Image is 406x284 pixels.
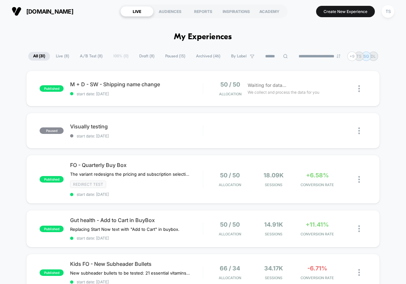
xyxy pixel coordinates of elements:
span: Live ( 8 ) [51,52,74,61]
span: Gut health - Add to Cart in BuyBox [70,217,203,223]
div: REPORTS [187,6,220,17]
span: Redirect Test [70,181,106,188]
img: close [358,225,360,232]
span: Replacing Start Now text with "Add to Cart" in buybox. [70,227,179,232]
span: +6.58% [306,172,329,179]
span: 14.91k [264,221,283,228]
span: Allocation [219,276,241,280]
span: 50 / 50 [220,81,240,88]
span: published [40,176,64,183]
span: Kids FO - New Subheader Bullets [70,261,203,267]
span: Sessions [253,232,294,236]
span: -6.71% [307,265,327,272]
span: Archived ( 46 ) [191,52,225,61]
span: CONVERSION RATE [297,183,338,187]
span: Sessions [253,276,294,280]
span: CONVERSION RATE [297,232,338,236]
span: start date: [DATE] [70,91,203,96]
span: 18.09k [264,172,284,179]
span: 50 / 50 [220,221,240,228]
button: Create New Experience [316,6,375,17]
img: close [358,269,360,276]
span: New subheader bullets to be tested: 21 essential vitamins from 100% organic fruits & veggiesSuppo... [70,270,191,276]
img: Visually logo [12,6,21,16]
div: ACADEMY [253,6,286,17]
span: 50 / 50 [220,172,240,179]
span: +11.41% [306,221,329,228]
span: paused [40,127,64,134]
span: [DOMAIN_NAME] [26,8,73,15]
span: The variant redesigns the pricing and subscription selection interface by introducing a more stru... [70,172,191,177]
span: All ( 31 ) [28,52,50,61]
span: Allocation [219,92,241,96]
span: Draft ( 8 ) [134,52,159,61]
img: close [358,85,360,92]
span: Sessions [253,183,294,187]
span: A/B Test ( 8 ) [75,52,107,61]
span: start date: [DATE] [70,192,203,197]
span: CONVERSION RATE [297,276,338,280]
span: start date: [DATE] [70,134,203,138]
span: M + D - SW - Shipping name change [70,81,203,88]
div: TS [382,5,394,18]
span: start date: [DATE] [70,236,203,241]
span: published [40,85,64,92]
span: Allocation [219,183,241,187]
button: [DOMAIN_NAME] [10,6,75,17]
img: close [358,176,360,183]
p: TS [356,54,362,59]
span: published [40,269,64,276]
div: + 9 [347,52,357,61]
p: SG [363,54,369,59]
span: published [40,226,64,232]
span: Waiting for data... [248,82,286,89]
span: 34.17k [264,265,283,272]
img: close [358,127,360,134]
div: INSPIRATIONS [220,6,253,17]
div: LIVE [120,6,154,17]
div: AUDIENCES [154,6,187,17]
img: end [337,54,340,58]
span: Allocation [219,232,241,236]
span: Paused ( 15 ) [160,52,190,61]
button: TS [380,5,396,18]
p: DL [371,54,376,59]
span: 66 / 34 [220,265,240,272]
span: By Label [231,54,247,59]
h1: My Experiences [174,32,232,42]
span: Visually testing [70,123,203,130]
span: We collect and process the data for you [248,89,319,95]
span: FO - Quarterly Buy Box [70,162,203,168]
